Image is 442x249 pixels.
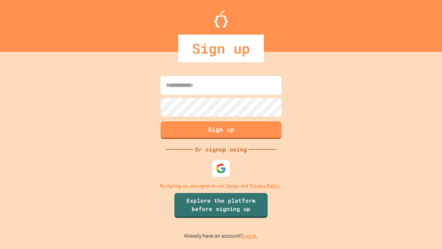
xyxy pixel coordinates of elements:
[413,221,435,242] iframe: chat widget
[216,163,226,174] img: google-icon.svg
[184,232,258,240] p: Already have an account?
[250,182,280,190] a: Privacy Policy
[214,10,228,28] img: Logo.svg
[242,232,258,240] a: Log in.
[161,121,281,139] button: Sign up
[193,145,249,154] div: Or signup using
[226,182,239,190] a: Terms
[160,182,283,190] p: By signing up, you agree to our and .
[385,191,435,221] iframe: chat widget
[174,193,268,218] a: Explore the platform before signing up
[178,35,264,62] div: Sign up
